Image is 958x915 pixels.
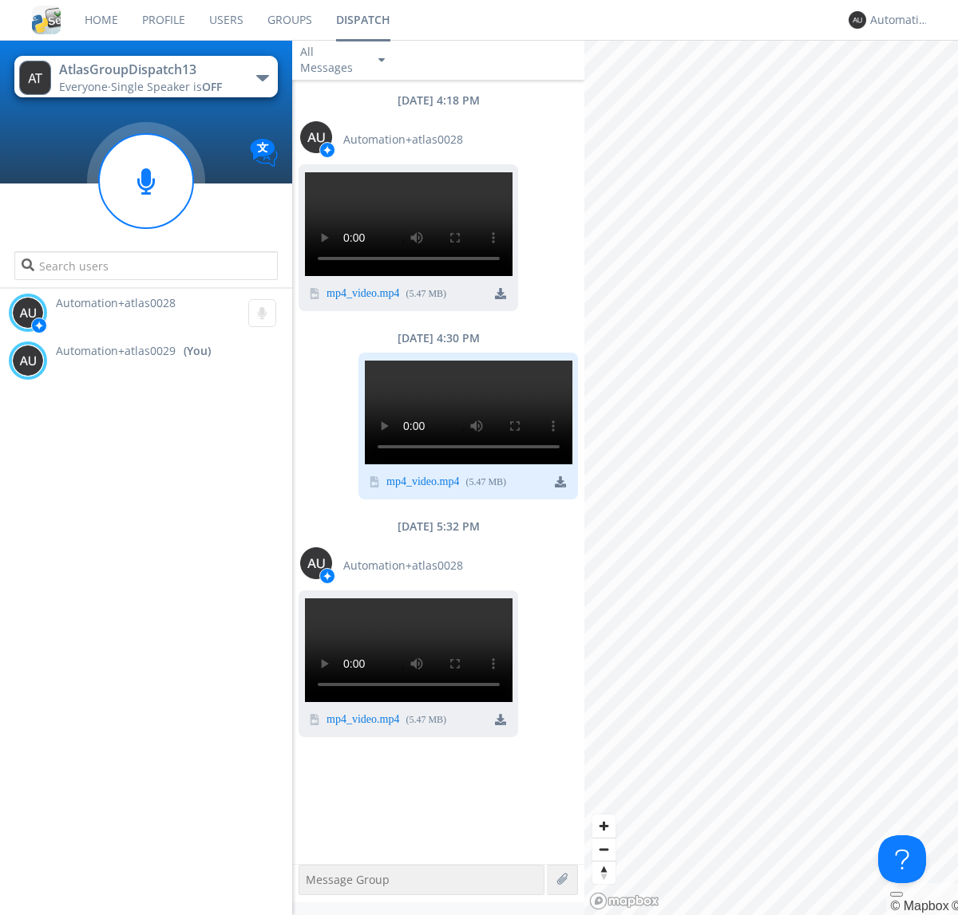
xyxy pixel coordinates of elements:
div: Automation+atlas0029 [870,12,930,28]
div: (You) [184,343,211,359]
img: caret-down-sm.svg [378,58,385,62]
div: ( 5.47 MB ) [406,287,446,301]
span: Reset bearing to north [592,862,616,884]
span: Zoom out [592,838,616,861]
img: download media button [495,714,506,725]
img: 373638.png [300,121,332,153]
a: mp4_video.mp4 [327,288,399,301]
span: Automation+atlas0028 [343,132,463,148]
div: All Messages [300,44,364,76]
a: Mapbox logo [589,892,659,910]
button: Zoom out [592,838,616,861]
span: Automation+atlas0029 [56,343,176,359]
a: mp4_video.mp4 [386,476,459,489]
span: Automation+atlas0028 [343,558,463,574]
img: video icon [309,714,320,725]
img: video icon [369,476,380,487]
img: 373638.png [300,547,332,579]
img: download media button [555,476,566,487]
button: Toggle attribution [890,892,903,897]
img: Translation enabled [250,139,278,167]
input: Search users [14,251,277,280]
img: download media button [495,288,506,299]
div: [DATE] 4:18 PM [292,93,584,108]
iframe: Toggle Customer Support [878,835,926,883]
div: ( 5.47 MB ) [406,713,446,727]
div: [DATE] 5:32 PM [292,519,584,534]
span: Single Speaker is [111,79,222,94]
a: Mapbox [890,899,948,913]
div: [DATE] 4:30 PM [292,330,584,346]
img: 373638.png [12,297,44,329]
img: 373638.png [12,345,44,377]
span: Automation+atlas0028 [56,295,176,310]
img: 373638.png [19,61,51,95]
button: Zoom in [592,814,616,838]
img: video icon [309,288,320,299]
button: AtlasGroupDispatch13Everyone·Single Speaker isOFF [14,56,277,97]
span: OFF [202,79,222,94]
div: Everyone · [59,79,239,95]
div: ( 5.47 MB ) [465,475,506,489]
img: cddb5a64eb264b2086981ab96f4c1ba7 [32,6,61,34]
img: 373638.png [849,11,866,29]
button: Reset bearing to north [592,861,616,884]
div: AtlasGroupDispatch13 [59,61,239,79]
a: mp4_video.mp4 [327,714,399,727]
